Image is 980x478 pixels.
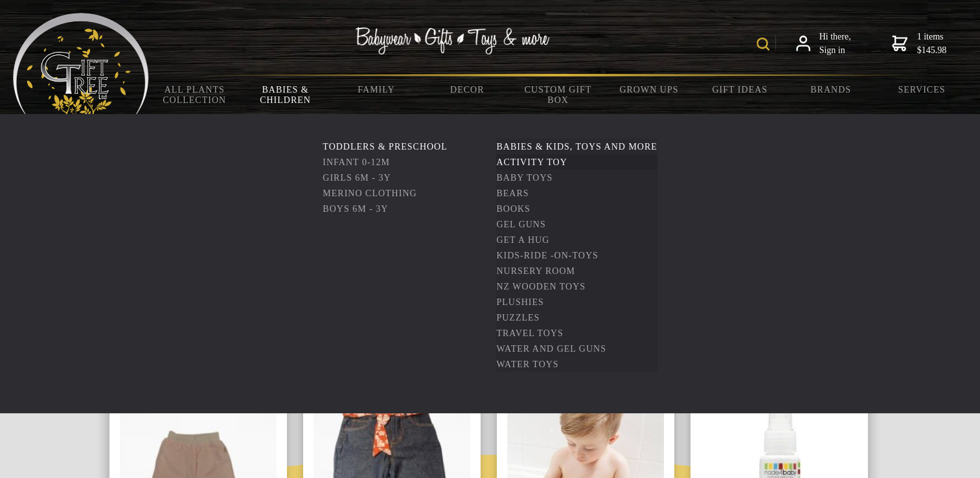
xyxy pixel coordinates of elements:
[796,30,851,57] a: Hi there,Sign in
[604,76,694,104] a: Grown Ups
[496,359,558,369] a: Water Toys
[694,76,785,104] a: Gift Ideas
[496,251,598,260] a: Kids-Ride -on-Toys
[496,220,545,229] a: Gel Guns
[422,76,512,104] a: Decor
[496,282,586,291] a: NZ Wooden Toys
[496,313,540,323] a: Puzzles
[323,142,447,152] a: Toddlers & Preschool
[496,344,606,354] a: Water and Gel Guns
[323,204,388,214] a: Boys 6m - 3y
[496,188,529,198] a: Bears
[757,38,769,51] img: product search
[149,76,240,114] a: All Plants Collection
[496,297,543,307] a: Plushies
[240,76,330,114] a: Babies & Children
[13,13,149,120] img: Babyware - Gifts - Toys and more...
[917,32,946,57] span: 1 items
[323,188,416,198] a: Merino Clothing
[876,76,967,104] a: Services
[323,173,391,183] a: Girls 6m - 3y
[496,142,657,152] a: Babies & Kids, toys and more
[496,173,553,183] a: Baby Toys
[917,43,946,57] strong: $145.98
[892,30,946,57] a: 1 items$145.98
[331,76,422,104] a: Family
[496,235,549,245] a: Get A Hug
[819,30,851,57] span: Hi there,
[496,328,563,338] a: Travel Toys
[785,76,876,104] a: Brands
[356,27,550,54] img: Babywear - Gifts - Toys & more
[496,266,575,276] a: Nursery Room
[512,76,603,114] a: Custom Gift Box
[496,204,530,214] a: Books
[496,157,567,167] a: Activity Toy
[323,157,390,167] a: Infant 0-12m
[819,43,851,57] strong: Sign in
